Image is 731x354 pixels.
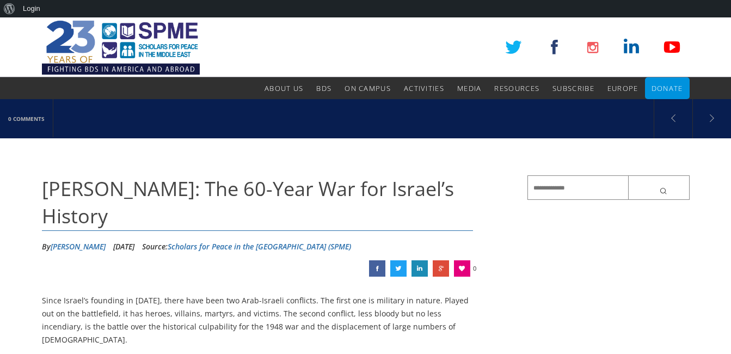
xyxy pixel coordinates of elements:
[494,77,539,99] a: Resources
[316,77,331,99] a: BDS
[457,77,482,99] a: Media
[552,77,594,99] a: Subscribe
[390,260,407,277] a: Efraim Karsh: The 60-Year War for Israel’s History
[411,260,428,277] a: Efraim Karsh: The 60-Year War for Israel’s History
[652,77,683,99] a: Donate
[433,260,449,277] a: Efraim Karsh: The 60-Year War for Israel’s History
[473,260,476,277] span: 0
[51,241,106,252] a: [PERSON_NAME]
[607,77,638,99] a: Europe
[142,239,351,255] div: Source:
[552,83,594,93] span: Subscribe
[316,83,331,93] span: BDS
[168,241,351,252] a: Scholars for Peace in the [GEOGRAPHIC_DATA] (SPME)
[345,83,391,93] span: On Campus
[404,77,444,99] a: Activities
[345,77,391,99] a: On Campus
[113,239,134,255] li: [DATE]
[42,239,106,255] li: By
[607,83,638,93] span: Europe
[494,83,539,93] span: Resources
[369,260,385,277] a: Efraim Karsh: The 60-Year War for Israel’s History
[265,83,303,93] span: About Us
[265,77,303,99] a: About Us
[404,83,444,93] span: Activities
[42,17,200,77] img: SPME
[42,175,454,229] span: [PERSON_NAME]: The 60-Year War for Israel’s History
[652,83,683,93] span: Donate
[42,294,474,346] p: Since Israel’s founding in [DATE], there have been two Arab-Israeli conflicts. The first one is m...
[457,83,482,93] span: Media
